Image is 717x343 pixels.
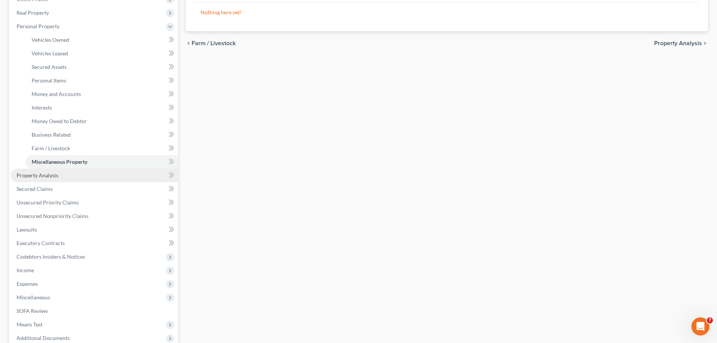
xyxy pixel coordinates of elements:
span: Expenses [17,280,38,287]
span: Farm / Livestock [192,40,236,46]
span: Miscellaneous [17,294,50,300]
a: Secured Assets [26,60,178,74]
span: Interests [32,104,52,111]
a: Unsecured Nonpriority Claims [11,209,178,223]
button: chevron_left Farm / Livestock [186,40,236,46]
span: Means Test [17,321,43,328]
a: Business Related [26,128,178,142]
span: Secured Claims [17,186,53,192]
span: SOFA Review [17,308,48,314]
span: Secured Assets [32,64,67,70]
span: Real Property [17,9,49,16]
span: Money Owed to Debtor [32,118,87,124]
p: Nothing here yet! [201,9,693,16]
span: Farm / Livestock [32,145,70,151]
span: Personal Property [17,23,59,29]
span: Money and Accounts [32,91,81,97]
span: 7 [707,317,713,323]
iframe: Intercom live chat [691,317,709,335]
a: Personal Items [26,74,178,87]
button: Property Analysis chevron_right [654,40,708,46]
a: Money Owed to Debtor [26,114,178,128]
span: Executory Contracts [17,240,65,246]
a: Vehicles Owned [26,33,178,47]
a: Interests [26,101,178,114]
a: Money and Accounts [26,87,178,101]
span: Miscellaneous Property [32,159,87,165]
span: Personal Items [32,77,66,84]
span: Additional Documents [17,335,70,341]
span: Codebtors Insiders & Notices [17,253,85,260]
span: Lawsuits [17,226,37,233]
span: Vehicles Leased [32,50,68,56]
span: Income [17,267,34,273]
span: Business Related [32,131,71,138]
a: SOFA Review [11,304,178,318]
a: Farm / Livestock [26,142,178,155]
span: Property Analysis [17,172,58,178]
a: Property Analysis [11,169,178,182]
a: Miscellaneous Property [26,155,178,169]
i: chevron_left [186,40,192,46]
a: Unsecured Priority Claims [11,196,178,209]
span: Unsecured Priority Claims [17,199,79,206]
i: chevron_right [702,40,708,46]
span: Property Analysis [654,40,702,46]
span: Vehicles Owned [32,37,69,43]
a: Executory Contracts [11,236,178,250]
a: Vehicles Leased [26,47,178,60]
a: Secured Claims [11,182,178,196]
a: Lawsuits [11,223,178,236]
span: Unsecured Nonpriority Claims [17,213,88,219]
